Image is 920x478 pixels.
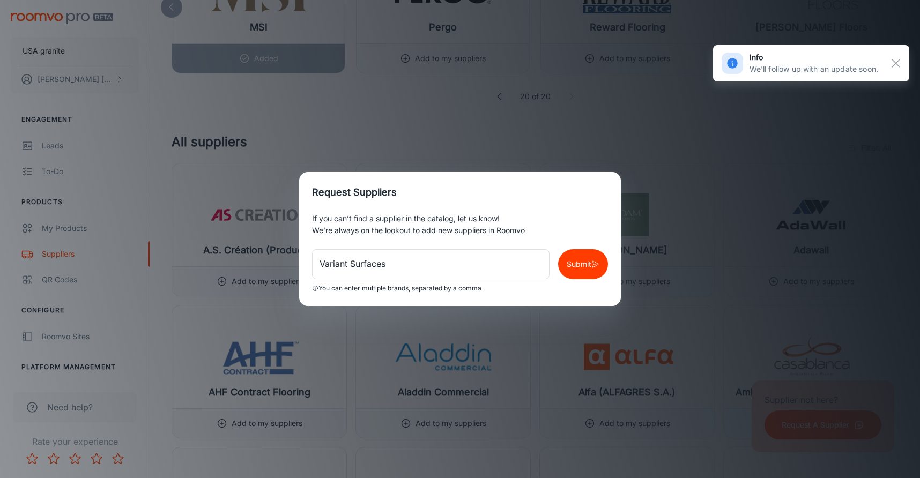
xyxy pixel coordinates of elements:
[750,51,878,63] h6: info
[312,225,608,236] p: We’re always on the lookout to add new suppliers in Roomvo
[312,249,550,279] input: Supplier A, Supplier B, ...
[299,172,621,213] h2: Request Suppliers
[558,249,608,279] button: Submit
[312,213,608,225] p: If you can’t find a supplier in the catalog, let us know!
[750,63,878,75] p: We'll follow up with an update soon.
[318,283,481,294] p: You can enter multiple brands, separated by a comma
[567,258,591,270] p: Submit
